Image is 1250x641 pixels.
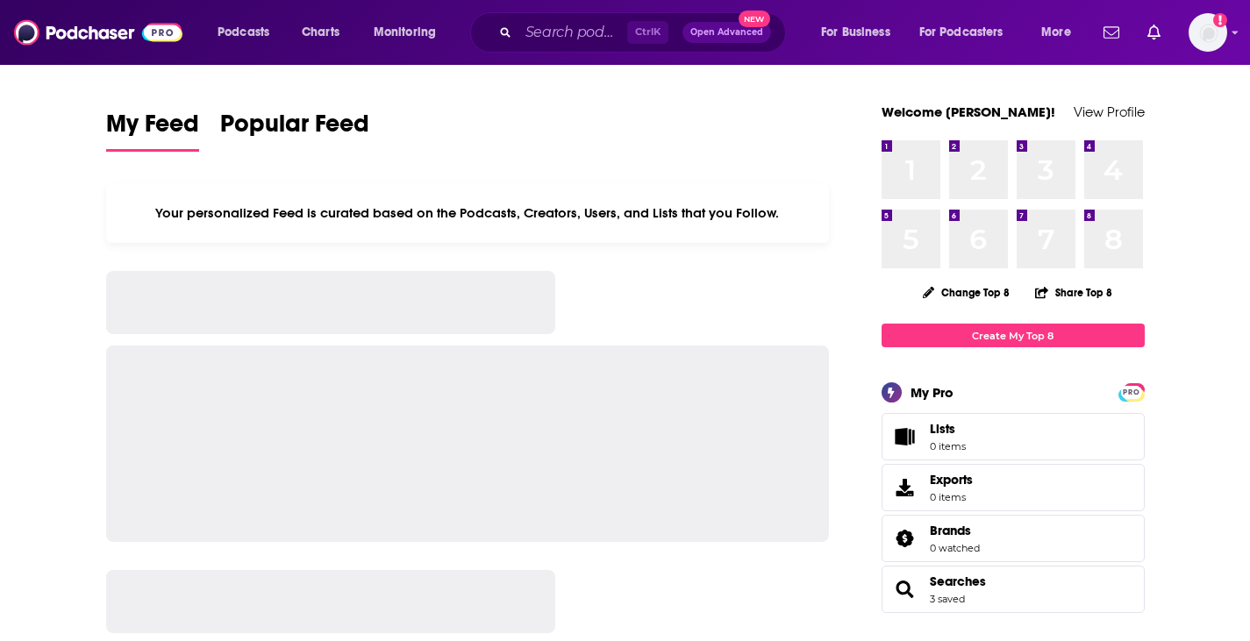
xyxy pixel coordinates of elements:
[1121,385,1142,398] a: PRO
[930,440,966,452] span: 0 items
[1029,18,1093,46] button: open menu
[930,593,965,605] a: 3 saved
[1213,13,1227,27] svg: Add a profile image
[882,324,1145,347] a: Create My Top 8
[930,472,973,488] span: Exports
[919,20,1004,45] span: For Podcasters
[518,18,627,46] input: Search podcasts, credits, & more...
[290,18,350,46] a: Charts
[930,421,966,437] span: Lists
[302,20,339,45] span: Charts
[930,542,980,554] a: 0 watched
[882,566,1145,613] span: Searches
[14,16,182,49] img: Podchaser - Follow, Share and Rate Podcasts
[374,20,436,45] span: Monitoring
[821,20,890,45] span: For Business
[888,424,923,449] span: Lists
[908,18,1029,46] button: open menu
[809,18,912,46] button: open menu
[1189,13,1227,52] img: User Profile
[106,183,830,243] div: Your personalized Feed is curated based on the Podcasts, Creators, Users, and Lists that you Follow.
[361,18,459,46] button: open menu
[882,464,1145,511] a: Exports
[627,21,668,44] span: Ctrl K
[930,523,971,538] span: Brands
[930,573,986,589] a: Searches
[888,577,923,602] a: Searches
[930,421,955,437] span: Lists
[882,515,1145,562] span: Brands
[205,18,292,46] button: open menu
[1041,20,1071,45] span: More
[882,413,1145,460] a: Lists
[911,384,954,401] div: My Pro
[930,491,973,503] span: 0 items
[220,109,369,152] a: Popular Feed
[1140,18,1168,47] a: Show notifications dropdown
[1189,13,1227,52] button: Show profile menu
[882,103,1055,120] a: Welcome [PERSON_NAME]!
[690,28,763,37] span: Open Advanced
[682,22,771,43] button: Open AdvancedNew
[930,523,980,538] a: Brands
[912,281,1021,303] button: Change Top 8
[106,109,199,152] a: My Feed
[218,20,269,45] span: Podcasts
[106,109,199,149] span: My Feed
[1121,386,1142,399] span: PRO
[1096,18,1126,47] a: Show notifications dropdown
[888,475,923,500] span: Exports
[1189,13,1227,52] span: Logged in as sbisang
[1034,275,1113,310] button: Share Top 8
[739,11,770,27] span: New
[487,12,803,53] div: Search podcasts, credits, & more...
[1074,103,1145,120] a: View Profile
[888,526,923,551] a: Brands
[220,109,369,149] span: Popular Feed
